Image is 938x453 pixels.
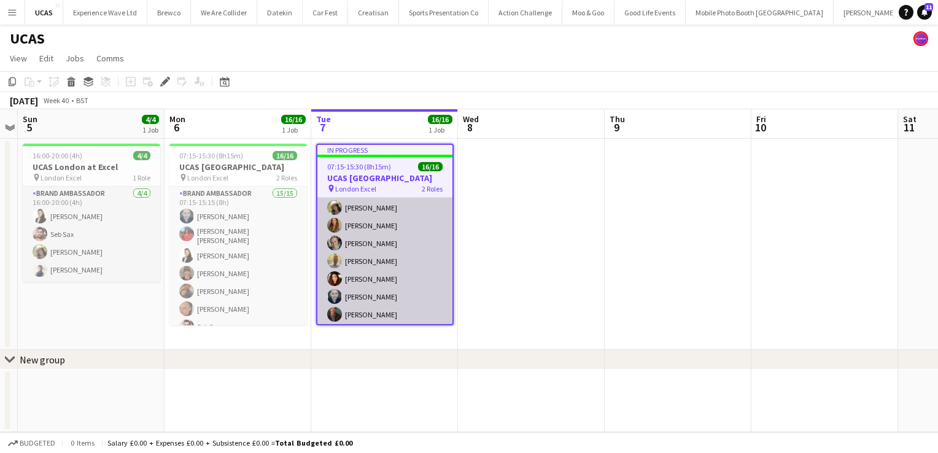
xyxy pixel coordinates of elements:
[317,145,452,155] div: In progress
[418,162,443,171] span: 16/16
[5,50,32,66] a: View
[66,53,84,64] span: Jobs
[10,53,27,64] span: View
[96,53,124,64] span: Comms
[61,50,89,66] a: Jobs
[463,114,479,125] span: Wed
[913,31,928,46] app-user-avatar: Lucy Carpenter
[20,354,65,366] div: New group
[133,151,150,160] span: 4/4
[169,161,307,172] h3: UCAS [GEOGRAPHIC_DATA]
[142,125,158,134] div: 1 Job
[327,162,391,171] span: 07:15-15:30 (8h15m)
[68,438,97,447] span: 0 items
[614,1,686,25] button: Good Life Events
[562,1,614,25] button: Moo & Goo
[169,144,307,325] app-job-card: 07:15-15:30 (8h15m)16/16UCAS [GEOGRAPHIC_DATA] London Excel2 RolesBrand Ambassador15/1507:15-15:1...
[754,120,766,134] span: 10
[317,172,452,184] h3: UCAS [GEOGRAPHIC_DATA]
[10,95,38,107] div: [DATE]
[179,151,243,160] span: 07:15-15:30 (8h15m)
[191,1,257,25] button: We Are Collider
[147,1,191,25] button: Brewco
[917,5,932,20] a: 11
[756,114,766,125] span: Fri
[168,120,185,134] span: 6
[901,120,917,134] span: 11
[10,29,45,48] h1: UCAS
[428,125,452,134] div: 1 Job
[281,115,306,124] span: 16/16
[23,144,160,282] app-job-card: 16:00-20:00 (4h)4/4UCAS London at Excel London Excel1 RoleBrand Ambassador4/416:00-20:00 (4h)[PER...
[187,173,228,182] span: London Excel
[608,120,625,134] span: 9
[317,68,452,362] app-card-role: [PERSON_NAME]Seb Sax[PERSON_NAME][PERSON_NAME][PERSON_NAME][PERSON_NAME][PERSON_NAME][PERSON_NAME...
[924,3,933,11] span: 11
[142,115,159,124] span: 4/4
[316,144,454,325] app-job-card: In progress07:15-15:30 (8h15m)16/16UCAS [GEOGRAPHIC_DATA] London Excel2 Roles[PERSON_NAME]Seb Sax...
[41,173,82,182] span: London Excel
[76,96,88,105] div: BST
[273,151,297,160] span: 16/16
[41,96,71,105] span: Week 40
[275,438,352,447] span: Total Budgeted £0.00
[107,438,352,447] div: Salary £0.00 + Expenses £0.00 + Subsistence £0.00 =
[282,125,305,134] div: 1 Job
[63,1,147,25] button: Experience Wave Ltd
[91,50,129,66] a: Comms
[23,161,160,172] h3: UCAS London at Excel
[257,1,303,25] button: Datekin
[34,50,58,66] a: Edit
[316,114,331,125] span: Tue
[25,1,63,25] button: UCAS
[428,115,452,124] span: 16/16
[610,114,625,125] span: Thu
[23,187,160,282] app-card-role: Brand Ambassador4/416:00-20:00 (4h)[PERSON_NAME]Seb Sax[PERSON_NAME][PERSON_NAME]
[33,151,82,160] span: 16:00-20:00 (4h)
[23,114,37,125] span: Sun
[399,1,489,25] button: Sports Presentation Co
[686,1,834,25] button: Mobile Photo Booth [GEOGRAPHIC_DATA]
[335,184,376,193] span: London Excel
[903,114,917,125] span: Sat
[133,173,150,182] span: 1 Role
[348,1,399,25] button: Creatisan
[276,173,297,182] span: 2 Roles
[834,1,906,25] button: [PERSON_NAME]
[314,120,331,134] span: 7
[39,53,53,64] span: Edit
[20,439,55,447] span: Budgeted
[6,436,57,450] button: Budgeted
[303,1,348,25] button: Car Fest
[422,184,443,193] span: 2 Roles
[169,114,185,125] span: Mon
[21,120,37,134] span: 5
[461,120,479,134] span: 8
[489,1,562,25] button: Action Challenge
